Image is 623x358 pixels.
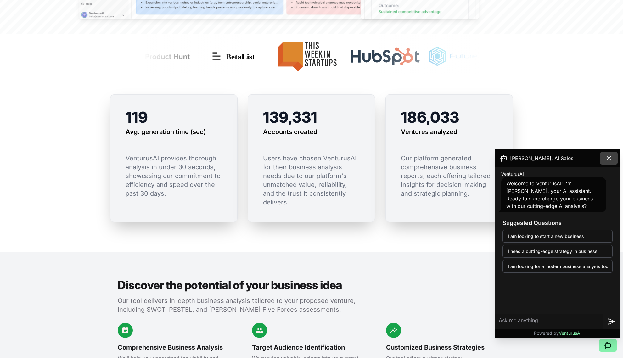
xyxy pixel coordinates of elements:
[126,127,206,136] h3: Avg. generation time (sec)
[386,343,505,352] h3: Customized Business Strategies
[502,219,613,227] h3: Suggested Questions
[252,343,371,352] h3: Target Audience Identification
[482,36,562,77] img: There's an AI for that
[118,279,359,291] h2: Discover the potential of your business idea
[126,154,222,198] p: VenturusAI provides thorough analysis in under 30 seconds, showcasing our commitment to efficienc...
[126,108,148,126] span: 119
[401,127,457,136] h3: Ventures analyzed
[179,47,235,66] img: Betalist
[84,36,174,77] img: Product Hunt
[502,245,613,258] button: I need a cutting-edge strategy in business
[396,36,477,77] img: Futuretools
[502,260,613,273] button: I am looking for a modern business analysis tool
[559,330,581,336] span: VenturusAI
[506,180,593,209] span: Welcome to VenturusAI! I'm [PERSON_NAME], your AI assistant. Ready to supercharge your business w...
[322,47,391,66] img: Hubspot
[263,154,360,207] p: Users have chosen VenturusAI for their business analysis needs due to our platform's unmatched va...
[501,171,524,177] span: VenturusAI
[534,330,581,336] p: Powered by
[263,108,317,126] span: 139,331
[240,36,317,77] img: This Week in Startups
[502,230,613,243] button: I am looking to start a new business
[263,127,317,136] h3: Accounts created
[118,296,359,314] p: Our tool delivers in-depth business analysis tailored to your proposed venture, including SWOT, P...
[510,154,573,162] span: [PERSON_NAME], AI Sales
[118,343,237,352] h3: Comprehensive Business Analysis
[401,154,497,198] p: Our platform generated comprehensive business reports, each offering tailored insights for decisi...
[401,108,459,126] span: 186,033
